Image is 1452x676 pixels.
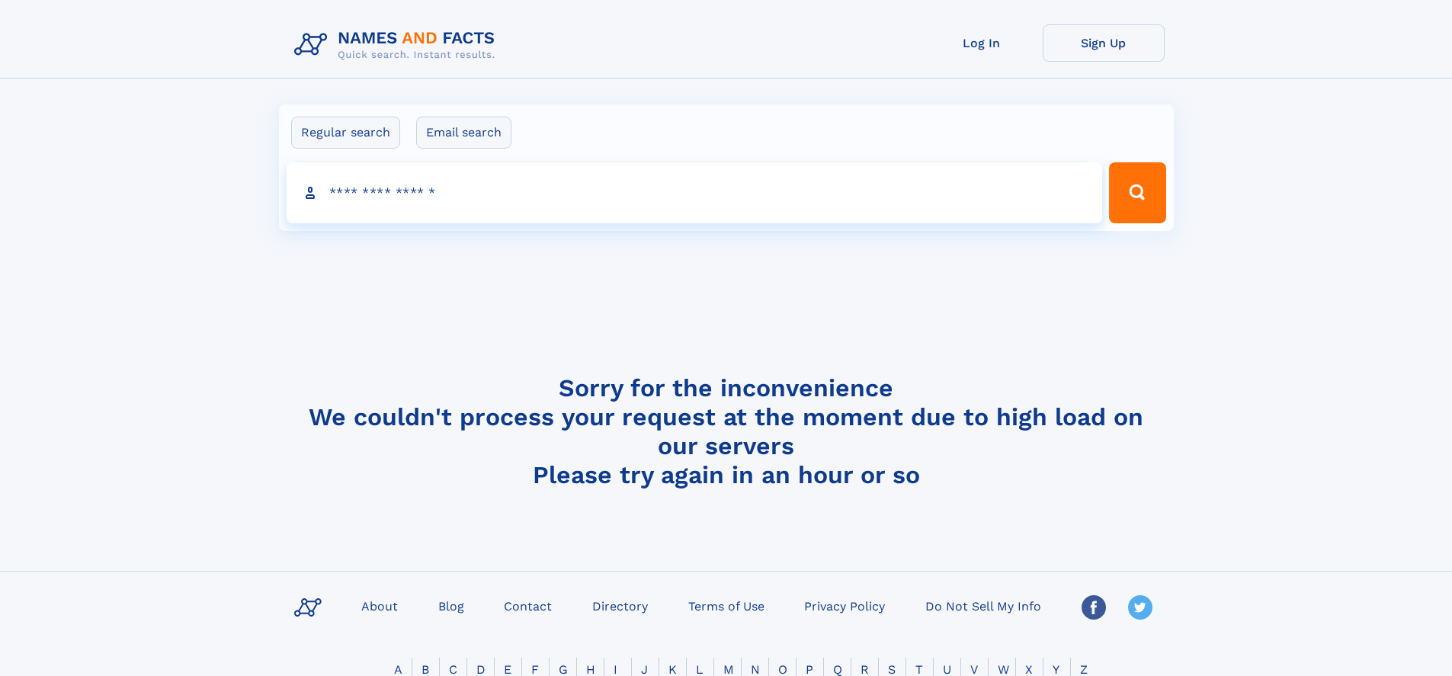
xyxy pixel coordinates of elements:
a: Contact [498,594,558,617]
a: Terms of Use [682,594,771,617]
label: Email search [416,117,511,149]
a: Log In [921,24,1043,62]
a: Privacy Policy [798,594,891,617]
a: Blog [432,594,470,617]
label: Regular search [291,117,400,149]
a: About [355,594,404,617]
a: Do Not Sell My Info [919,594,1047,617]
img: Logo Names and Facts [288,24,508,66]
img: Twitter [1128,595,1152,620]
h4: Sorry for the inconvenience We couldn't process your request at the moment due to high load on ou... [288,373,1165,489]
a: Directory [586,594,654,617]
button: Search Button [1109,162,1165,223]
img: Facebook [1082,595,1106,620]
input: search input [287,162,1103,223]
a: Sign Up [1043,24,1165,62]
